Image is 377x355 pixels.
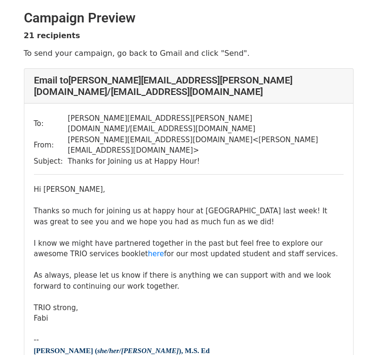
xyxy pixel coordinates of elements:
a: here [148,250,164,258]
td: [PERSON_NAME][EMAIL_ADDRESS][DOMAIN_NAME] < [PERSON_NAME][EMAIL_ADDRESS][DOMAIN_NAME] > [68,135,344,156]
strong: 21 recipients [24,31,80,40]
h2: Campaign Preview [24,10,354,26]
div: TRIO strong, [34,303,344,313]
td: Subject: [34,156,68,167]
div: Fabi [34,313,344,324]
font: [PERSON_NAME] ( ), M.S. Ed [34,347,210,355]
td: [PERSON_NAME][EMAIL_ADDRESS][PERSON_NAME][DOMAIN_NAME] / [EMAIL_ADDRESS][DOMAIN_NAME] [68,113,344,135]
p: To send your campaign, go back to Gmail and click "Send". [24,48,354,58]
i: she/her/[PERSON_NAME] [97,347,179,355]
td: From: [34,135,68,156]
td: Thanks for Joining us at Happy Hour! [68,156,344,167]
div: As always, please let us know if there is anything we can support with and we look forward to con... [34,270,344,292]
span: -- [34,335,39,344]
div: Thanks so much for joining us at happy hour at [GEOGRAPHIC_DATA] last week! It was great to see y... [34,206,344,227]
div: I know we might have partnered together in the past but feel free to explore our awesome TRIO ser... [34,238,344,260]
div: Hi [PERSON_NAME], [34,184,344,195]
td: To: [34,113,68,135]
h4: Email to [PERSON_NAME][EMAIL_ADDRESS][PERSON_NAME][DOMAIN_NAME] / [EMAIL_ADDRESS][DOMAIN_NAME] [34,74,344,97]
